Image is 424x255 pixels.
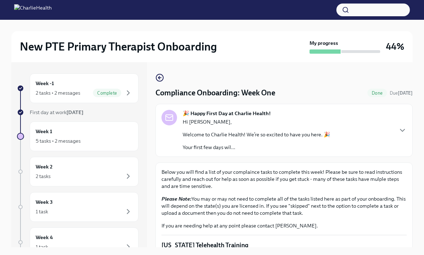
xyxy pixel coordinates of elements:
[36,89,80,96] div: 2 tasks • 2 messages
[17,121,139,151] a: Week 15 tasks • 2 messages
[183,144,330,151] p: Your first few days wil...
[17,73,139,103] a: Week -12 tasks • 2 messagesComplete
[36,79,54,87] h6: Week -1
[36,137,81,144] div: 5 tasks • 2 messages
[310,40,338,47] strong: My progress
[398,90,413,96] strong: [DATE]
[367,90,387,96] span: Done
[20,40,217,54] h2: New PTE Primary Therapist Onboarding
[30,109,83,115] span: First day at work
[390,90,413,96] span: Due
[66,109,83,115] strong: [DATE]
[161,222,407,229] p: If you are needing help at any point please contact [PERSON_NAME].
[390,90,413,96] span: October 4th, 2025 07:00
[183,118,330,125] p: Hi [PERSON_NAME],
[36,198,53,206] h6: Week 3
[17,157,139,186] a: Week 22 tasks
[161,196,192,202] strong: Please Note:
[36,233,53,241] h6: Week 4
[93,90,121,96] span: Complete
[155,88,275,98] h4: Compliance Onboarding: Week One
[36,163,53,171] h6: Week 2
[17,109,139,116] a: First day at work[DATE]
[386,40,404,53] h3: 44%
[36,173,51,180] div: 2 tasks
[161,195,407,217] p: You may or may not need to complete all of the tasks listed here as part of your onboarding. This...
[183,131,330,138] p: Welcome to Charlie Health! We’re so excited to have you here. 🎉
[17,192,139,222] a: Week 31 task
[14,4,52,16] img: CharlieHealth
[36,243,48,250] div: 1 task
[161,241,407,249] p: [US_STATE] Telehealth Training
[36,208,48,215] div: 1 task
[161,168,407,190] p: Below you will find a list of your complaince tasks to complete this week! Please be sure to read...
[36,127,52,135] h6: Week 1
[183,110,271,117] strong: 🎉 Happy First Day at Charlie Health!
